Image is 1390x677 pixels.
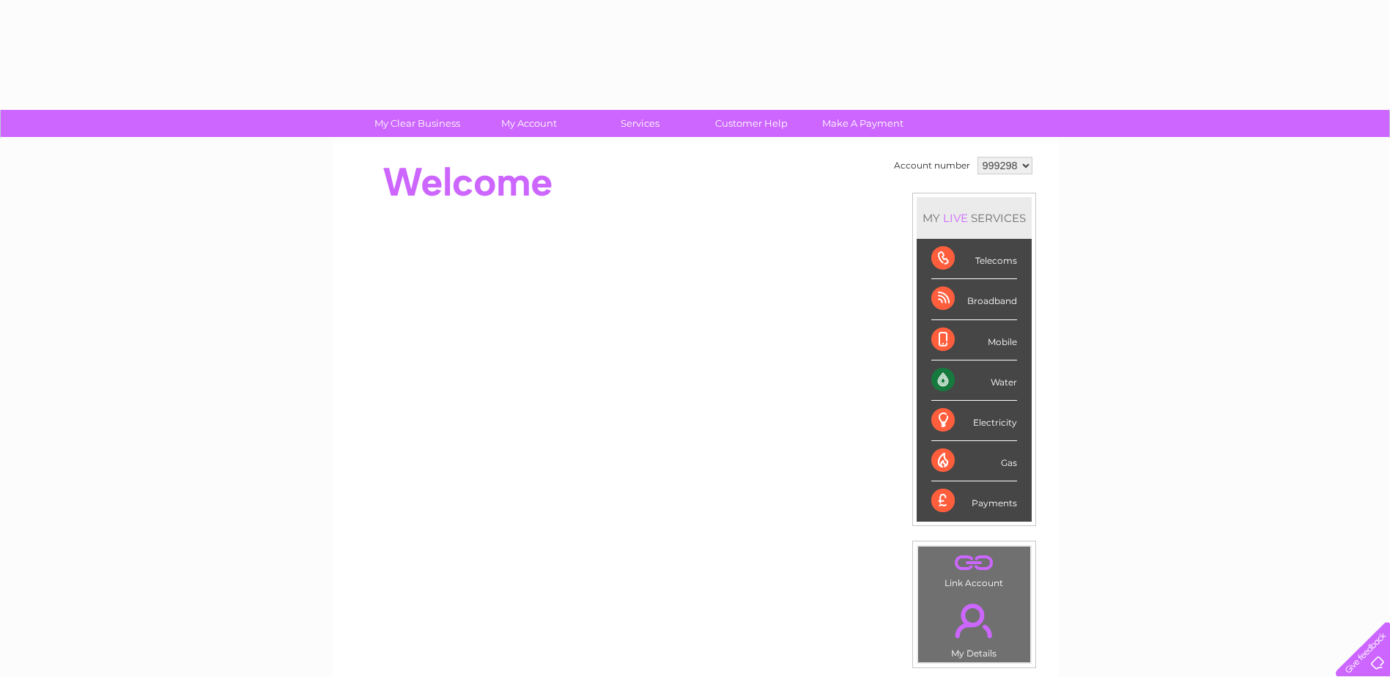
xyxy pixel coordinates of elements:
[917,591,1031,663] td: My Details
[931,441,1017,481] div: Gas
[931,320,1017,360] div: Mobile
[802,110,923,137] a: Make A Payment
[357,110,478,137] a: My Clear Business
[917,546,1031,592] td: Link Account
[580,110,700,137] a: Services
[890,153,974,178] td: Account number
[922,595,1027,646] a: .
[691,110,812,137] a: Customer Help
[931,239,1017,279] div: Telecoms
[917,197,1032,239] div: MY SERVICES
[931,360,1017,401] div: Water
[931,279,1017,319] div: Broadband
[931,401,1017,441] div: Electricity
[940,211,971,225] div: LIVE
[922,550,1027,576] a: .
[468,110,589,137] a: My Account
[931,481,1017,521] div: Payments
